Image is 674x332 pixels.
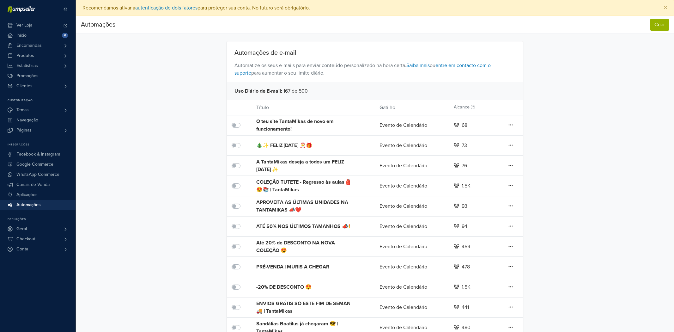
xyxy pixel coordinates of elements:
[256,283,355,291] div: -20% DE DESCONTO 😍
[375,142,449,149] div: Evento de Calendário
[375,202,449,210] div: Evento de Calendário
[462,283,471,291] div: 1.5K
[16,224,27,234] span: Geral
[16,169,59,180] span: WhatsApp Commerce
[462,182,471,190] div: 1.5K
[8,143,76,147] p: Integrações
[16,190,38,200] span: Aplicações
[16,30,27,40] span: Início
[375,243,449,250] div: Evento de Calendário
[234,87,282,95] span: Uso Diário de E-mail :
[256,178,355,194] div: COLEÇÂO TUTETE - Regresso às aulas 🎒😍📚 | TantaMikas
[462,304,469,311] div: 441
[16,20,32,30] span: Ver Loja
[16,81,33,91] span: Clientes
[454,104,475,111] label: Alcance
[16,40,42,51] span: Encomendas
[375,283,449,291] div: Evento de Calendário
[462,202,467,210] div: 93
[462,263,470,271] div: 478
[462,121,467,129] div: 68
[227,82,523,100] div: 167 de 500
[375,121,449,129] div: Evento de Calendário
[135,5,197,11] a: autenticação de dois fatores
[375,104,449,111] div: Gatilho
[81,18,115,31] div: Automações
[16,61,38,71] span: Estatísticas
[62,33,68,38] span: 6
[16,51,34,61] span: Produtos
[256,223,355,230] div: ATÉ 50% NOS ÚLTIMOS TAMANHOS 📣🤩
[8,99,76,102] p: Customização
[375,162,449,169] div: Evento de Calendário
[8,218,76,221] p: Definições
[256,158,355,173] div: A TantaMikas deseja a todos um FELIZ [DATE] ✨
[16,149,60,159] span: Facebook & Instagram
[375,324,449,331] div: Evento de Calendário
[16,200,41,210] span: Automações
[256,118,355,133] div: O teu site TantaMikas de novo em funcionamento!
[16,125,32,135] span: Páginas
[16,105,29,115] span: Temas
[462,243,470,250] div: 459
[375,182,449,190] div: Evento de Calendário
[16,115,38,125] span: Navegação
[227,57,523,82] span: Automatize os seus e-mails para enviar conteúdo personalizado na hora certa. ou para aumentar o s...
[657,0,674,15] button: Close
[406,62,430,69] a: Saiba mais
[375,263,449,271] div: Evento de Calendário
[16,234,35,244] span: Checkout
[664,3,667,12] span: ×
[462,142,467,149] div: 73
[462,162,467,169] div: 76
[375,304,449,311] div: Evento de Calendário
[256,300,355,315] div: ENVIOS GRÁTIS SÓ ESTE FIM DE SEMANA 🚚 | TantaMikas
[256,263,355,271] div: PRÉ-VENDA | MURIS A CHEGAR
[256,199,355,214] div: APROVEITA AS ÚLTIMAS UNIDADES NA TANTAMIKAS 📣❤️
[16,244,28,254] span: Conta
[227,49,523,57] div: Automações de e-mail
[16,71,39,81] span: Promoções
[256,142,355,149] div: 🎄✨ FELIZ [DATE] 🎅🎁
[256,239,355,254] div: Até 20% de DESCONTO NA NOVA COLEÇÃO 😍
[462,324,471,331] div: 480
[16,180,50,190] span: Canais de Venda
[16,159,53,169] span: Google Commerce
[375,223,449,230] div: Evento de Calendário
[650,19,669,31] button: Criar
[462,223,467,230] div: 94
[252,104,375,111] div: Título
